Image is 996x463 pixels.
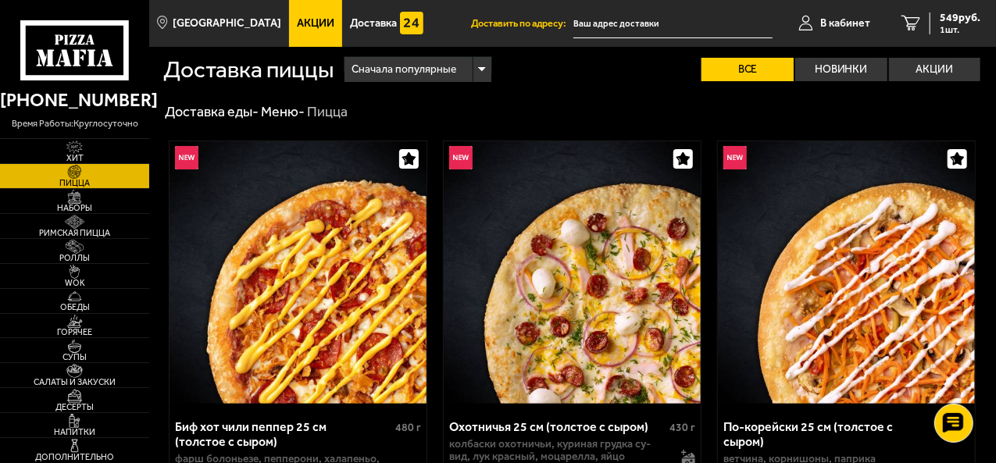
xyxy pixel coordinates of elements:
span: Акции [297,18,334,29]
span: Сначала популярные [352,55,456,84]
div: Биф хот чили пеппер 25 см (толстое с сыром) [175,419,391,449]
a: Меню- [261,103,305,120]
div: Охотничья 25 см (толстое с сыром) [449,419,666,434]
img: Новинка [175,146,198,169]
label: Все [701,58,794,81]
img: 15daf4d41897b9f0e9f617042186c801.svg [400,12,423,35]
span: Доставка [350,18,397,29]
label: Акции [889,58,981,81]
input: Ваш адрес доставки [573,9,773,38]
a: Доставка еды- [165,103,259,120]
img: Биф хот чили пеппер 25 см (толстое с сыром) [170,141,427,404]
span: [GEOGRAPHIC_DATA] [173,18,282,29]
img: Охотничья 25 см (толстое с сыром) [444,141,701,404]
span: 430 г [669,421,695,434]
span: 480 г [395,421,421,434]
img: Новинка [723,146,747,169]
span: Доставить по адресу: [471,19,573,29]
label: Новинки [795,58,887,81]
a: НовинкаПо-корейски 25 см (толстое с сыром) [718,141,975,404]
span: В кабинет [820,18,870,29]
h1: Доставка пиццы [163,59,334,82]
span: 1 шт. [940,25,980,34]
div: По-корейски 25 см (толстое с сыром) [723,419,940,449]
a: НовинкаБиф хот чили пеппер 25 см (толстое с сыром) [170,141,427,404]
a: НовинкаОхотничья 25 см (толстое с сыром) [444,141,701,404]
img: По-корейски 25 см (толстое с сыром) [718,141,975,404]
span: 549 руб. [940,12,980,23]
div: Пицца [308,103,348,121]
img: Новинка [449,146,473,169]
